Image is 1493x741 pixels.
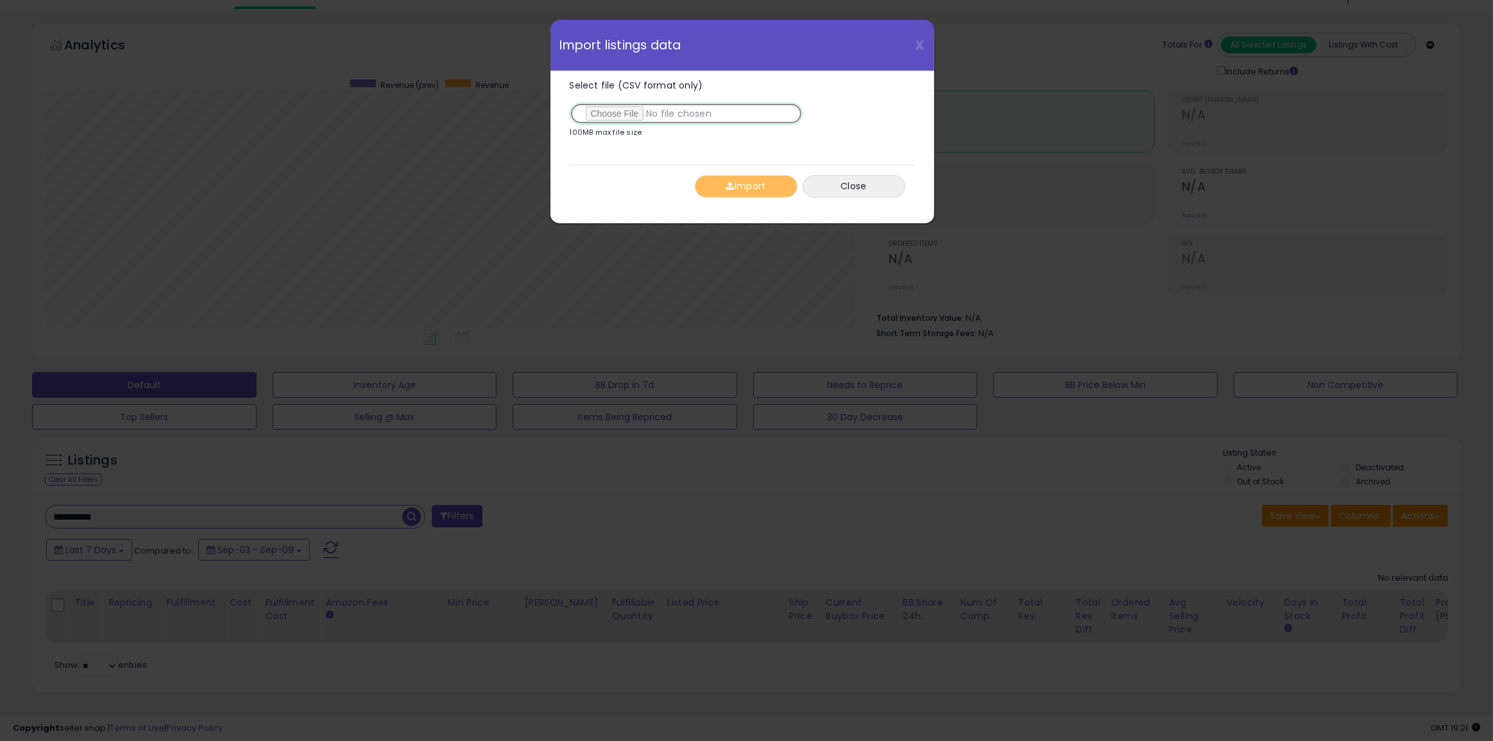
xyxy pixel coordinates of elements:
span: Import listings data [560,39,681,51]
span: Select file (CSV format only) [570,79,703,92]
button: Close [803,175,905,198]
p: 100MB max file size [570,129,642,136]
button: Import [695,175,798,198]
span: X [916,36,925,54]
